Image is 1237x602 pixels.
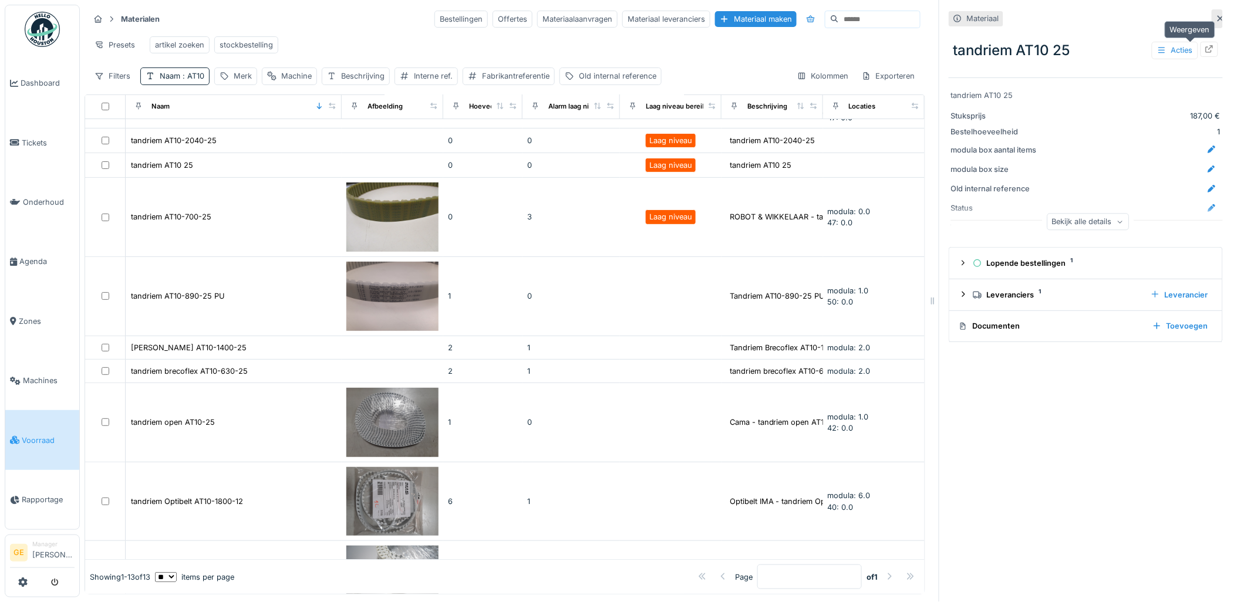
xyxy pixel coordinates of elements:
div: Laag niveau [649,135,692,146]
span: Onderhoud [23,197,75,208]
span: Tickets [22,137,75,148]
span: Zones [19,316,75,327]
strong: Materialen [116,13,164,25]
span: 40: 0.0 [828,503,854,512]
div: tandriem AT10-700-25 [131,211,211,222]
div: Hoeveelheid [469,102,510,111]
div: Page [735,571,753,583]
div: tandriem AT10 25 [951,90,1221,101]
div: items per page [155,571,234,583]
div: tandriem open AT10-25 [131,417,215,428]
li: GE [10,544,28,562]
div: Leveranciers [973,289,1141,300]
div: 0 [527,290,615,302]
span: 42: 0.0 [828,424,854,432]
div: tandriem AT10 25 [730,160,792,171]
div: Alarm laag niveau [548,102,605,111]
span: modula: 2.0 [828,343,871,352]
img: Badge_color-CXgf-gQk.svg [25,12,60,47]
span: Machines [23,375,75,386]
div: Kolommen [792,67,854,84]
div: Naam [151,102,170,111]
div: Stuksprijs [951,110,1039,121]
div: 1 [1044,126,1221,137]
div: 187,00 € [1044,110,1221,121]
div: 1 [527,342,615,353]
span: modula: 1.0 [828,286,869,295]
div: Merk [234,70,252,82]
div: tandriem AT10 25 [949,35,1223,66]
div: modula box aantal items [951,144,1039,155]
li: [PERSON_NAME] [32,540,75,565]
div: Fabrikantreferentie [482,70,550,82]
div: Materiaalaanvragen [537,11,618,28]
span: 47: 0.0 [828,113,853,122]
div: 3 [527,211,615,222]
div: Filters [89,67,136,84]
div: Materiaal maken [715,11,797,27]
div: 0 [527,417,615,428]
div: modula box size [951,164,1039,175]
div: Beschrijving [341,70,385,82]
div: Materiaal leveranciers [622,11,710,28]
div: Laag niveau [649,211,692,222]
div: 1 [527,496,615,507]
div: Beschrijving [747,102,787,111]
span: modula: 1.0 [828,412,869,421]
div: Bekijk alle details [1047,213,1130,230]
strong: of 1 [867,571,878,583]
div: 6 [448,496,518,507]
div: Documenten [959,320,1143,332]
div: Cama - tandriem open AT10-25 [730,417,842,428]
div: Old internal reference [951,183,1039,194]
a: GE Manager[PERSON_NAME] [10,540,75,568]
div: 0 [448,160,518,171]
div: Laag niveau [649,160,692,171]
div: Naam [160,70,204,82]
div: Lopende bestellingen [973,258,1208,269]
div: 0 [527,135,615,146]
div: tandriem AT10-2040-25 [131,135,217,146]
div: 1 [527,366,615,377]
span: 50: 0.0 [828,297,854,306]
a: Zones [5,292,79,351]
div: Tandriem Brecoflex AT10-1400-25 PU wit L78 Ima... [730,342,914,353]
div: Acties [1152,42,1198,59]
div: artikel zoeken [155,39,204,50]
div: stockbestelling [220,39,273,50]
span: Voorraad [22,435,75,446]
a: Rapportage [5,470,79,529]
a: Machines [5,351,79,410]
div: tandriem Optibelt AT10-1800-12 [131,496,243,507]
div: Optibelt IMA - tandriem Optibelt AT10-1800-12 [730,496,894,507]
div: Showing 1 - 13 of 13 [90,571,150,583]
div: tandriem AT10 25 [131,160,193,171]
div: Toevoegen [1148,318,1213,334]
div: 0 [527,160,615,171]
a: Tickets [5,113,79,172]
div: 1 [448,417,518,428]
div: ROBOT & WIKKELAAR - tandriem AT10-700-25 [730,211,898,222]
div: Materiaal [967,13,999,24]
div: tandriem AT10-2040-25 [730,135,815,146]
span: : AT10 [180,72,204,80]
span: Rapportage [22,494,75,505]
span: Agenda [19,256,75,267]
span: modula: 0.0 [828,207,871,216]
a: Voorraad [5,410,79,469]
div: Bestelhoeveelheid [951,126,1039,137]
div: Machine [281,70,312,82]
div: 2 [448,366,518,377]
div: 2 [448,342,518,353]
div: Leverancier [1146,287,1213,303]
div: Bestellingen [434,11,488,28]
div: Afbeelding [368,102,403,111]
img: tandriem AT10-890-25 PU [346,262,439,331]
div: 0 [448,135,518,146]
summary: Leveranciers1Leverancier [954,284,1218,306]
div: [PERSON_NAME] AT10-1400-25 [131,342,247,353]
div: Locaties [849,102,876,111]
a: Onderhoud [5,173,79,232]
div: tandriem AT10-890-25 PU [131,290,225,302]
div: Laag niveau bereikt? [646,102,712,111]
